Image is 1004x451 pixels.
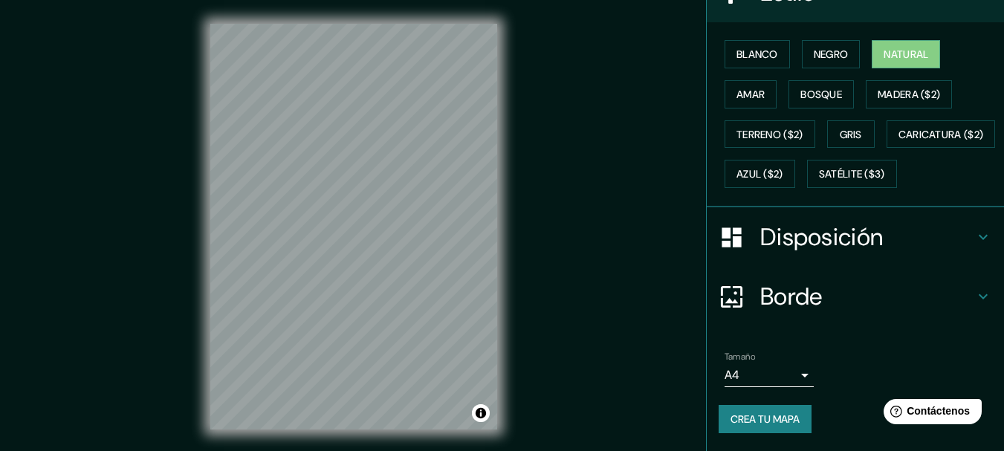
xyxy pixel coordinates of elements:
font: Amar [736,88,765,101]
button: Bosque [788,80,854,108]
div: Disposición [707,207,1004,267]
font: Bosque [800,88,842,101]
font: Crea tu mapa [731,412,800,426]
font: Negro [814,48,849,61]
font: A4 [725,367,739,383]
font: Natural [884,48,928,61]
button: Azul ($2) [725,160,795,188]
button: Negro [802,40,861,68]
button: Terreno ($2) [725,120,815,149]
font: Blanco [736,48,778,61]
button: Madera ($2) [866,80,952,108]
canvas: Mapa [210,24,497,429]
button: Blanco [725,40,790,68]
font: Borde [760,281,823,312]
button: Amar [725,80,777,108]
button: Satélite ($3) [807,160,897,188]
iframe: Lanzador de widgets de ayuda [872,393,988,435]
font: Disposición [760,221,883,253]
div: Borde [707,267,1004,326]
button: Caricatura ($2) [887,120,996,149]
font: Tamaño [725,351,755,363]
font: Terreno ($2) [736,128,803,141]
div: A4 [725,363,814,387]
font: Azul ($2) [736,168,783,181]
font: Caricatura ($2) [898,128,984,141]
button: Activar o desactivar atribución [472,404,490,422]
font: Satélite ($3) [819,168,885,181]
font: Madera ($2) [878,88,940,101]
font: Gris [840,128,862,141]
button: Natural [872,40,940,68]
button: Crea tu mapa [719,405,812,433]
button: Gris [827,120,875,149]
